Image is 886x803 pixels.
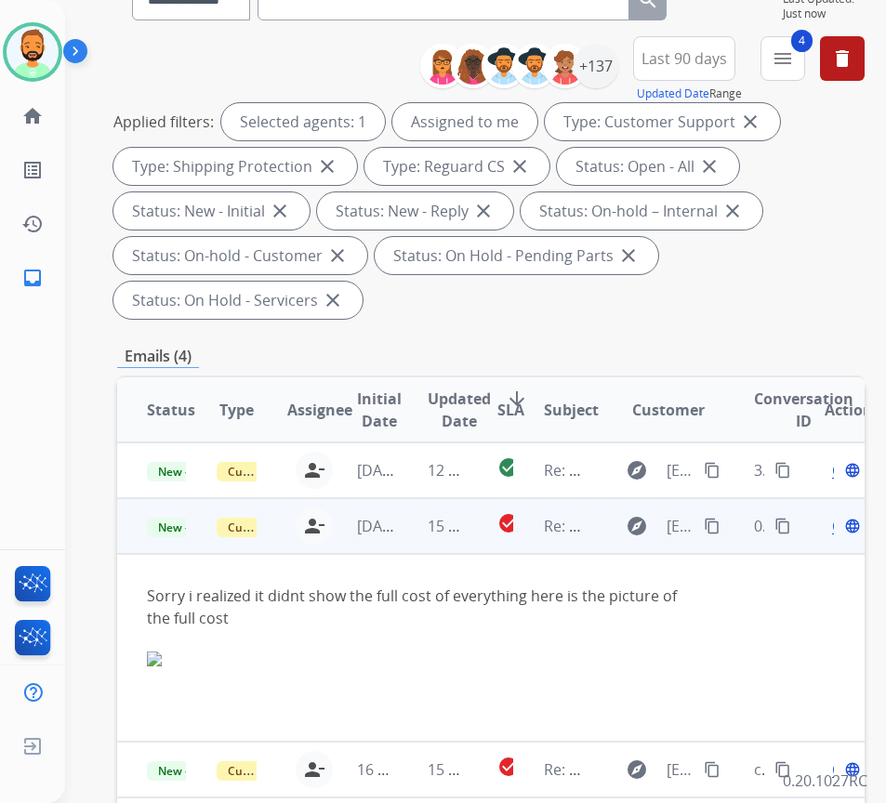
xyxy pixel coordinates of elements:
[772,47,794,70] mat-icon: menu
[545,103,780,140] div: Type: Customer Support
[698,155,721,178] mat-icon: close
[637,86,709,101] button: Updated Date
[704,518,721,534] mat-icon: content_copy
[704,761,721,778] mat-icon: content_copy
[217,518,337,537] span: Customer Support
[721,200,744,222] mat-icon: close
[7,26,59,78] img: avatar
[739,111,761,133] mat-icon: close
[357,759,449,780] span: 16 hours ago
[375,237,658,274] div: Status: On Hold - Pending Parts
[667,515,694,537] span: [EMAIL_ADDRESS][DOMAIN_NAME]
[506,388,528,410] mat-icon: arrow_downward
[791,30,813,52] span: 4
[303,758,325,781] mat-icon: person_remove
[113,111,214,133] p: Applied filters:
[626,459,648,481] mat-icon: explore
[704,462,721,479] mat-icon: content_copy
[641,55,727,62] span: Last 90 days
[21,105,44,127] mat-icon: home
[832,459,870,481] span: Open
[633,36,735,81] button: Last 90 days
[783,7,865,21] span: Just now
[521,192,762,230] div: Status: On-hold – Internal
[428,460,536,480] span: 12 minutes ago
[392,103,537,140] div: Assigned to me
[221,103,385,140] div: Selected agents: 1
[113,192,310,230] div: Status: New - Initial
[147,518,231,537] span: New - Reply
[632,399,705,421] span: Customer
[303,515,325,537] mat-icon: person_remove
[147,761,231,781] span: New - Reply
[783,770,867,792] p: 0.20.1027RC
[774,761,791,778] mat-icon: content_copy
[428,759,520,780] span: 15 hours ago
[774,462,791,479] mat-icon: content_copy
[303,459,325,481] mat-icon: person_remove
[844,518,861,534] mat-icon: language
[497,456,520,479] mat-icon: check_circle
[287,399,352,421] span: Assignee
[21,159,44,181] mat-icon: list_alt
[117,345,199,368] p: Emails (4)
[760,36,805,81] button: 4
[831,47,853,70] mat-icon: delete
[322,289,344,311] mat-icon: close
[219,399,254,421] span: Type
[617,244,640,267] mat-icon: close
[557,148,739,185] div: Status: Open - All
[795,377,865,442] th: Action
[147,585,694,629] div: Sorry i realized it didnt show the full cost of everything here is the picture of the full cost
[357,460,403,480] span: [DATE]
[774,518,791,534] mat-icon: content_copy
[113,237,367,274] div: Status: On-hold - Customer
[316,155,338,178] mat-icon: close
[147,399,195,421] span: Status
[497,512,520,534] mat-icon: check_circle
[509,155,531,178] mat-icon: close
[497,756,520,778] mat-icon: check_circle
[147,462,231,481] span: New - Reply
[326,244,349,267] mat-icon: close
[317,192,513,230] div: Status: New - Reply
[844,462,861,479] mat-icon: language
[21,213,44,235] mat-icon: history
[544,399,599,421] span: Subject
[428,516,520,536] span: 15 hours ago
[574,44,618,88] div: +137
[667,758,694,781] span: [EMAIL_ADDRESS][DOMAIN_NAME]
[217,462,337,481] span: Customer Support
[113,148,357,185] div: Type: Shipping Protection
[497,399,524,421] span: SLA
[844,761,861,778] mat-icon: language
[832,515,870,537] span: Open
[21,267,44,289] mat-icon: inbox
[217,761,337,781] span: Customer Support
[472,200,495,222] mat-icon: close
[428,388,491,432] span: Updated Date
[626,758,648,781] mat-icon: explore
[364,148,549,185] div: Type: Reguard CS
[357,516,403,536] span: [DATE]
[667,459,694,481] span: [EMAIL_ADDRESS][DOMAIN_NAME]
[147,652,694,666] img: ii_198ee15d68a105fd5871
[637,86,742,101] span: Range
[269,200,291,222] mat-icon: close
[832,758,870,781] span: Open
[754,388,853,432] span: Conversation ID
[626,515,648,537] mat-icon: explore
[544,460,771,480] span: Re: We've received your product
[113,282,363,319] div: Status: On Hold - Servicers
[357,388,402,432] span: Initial Date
